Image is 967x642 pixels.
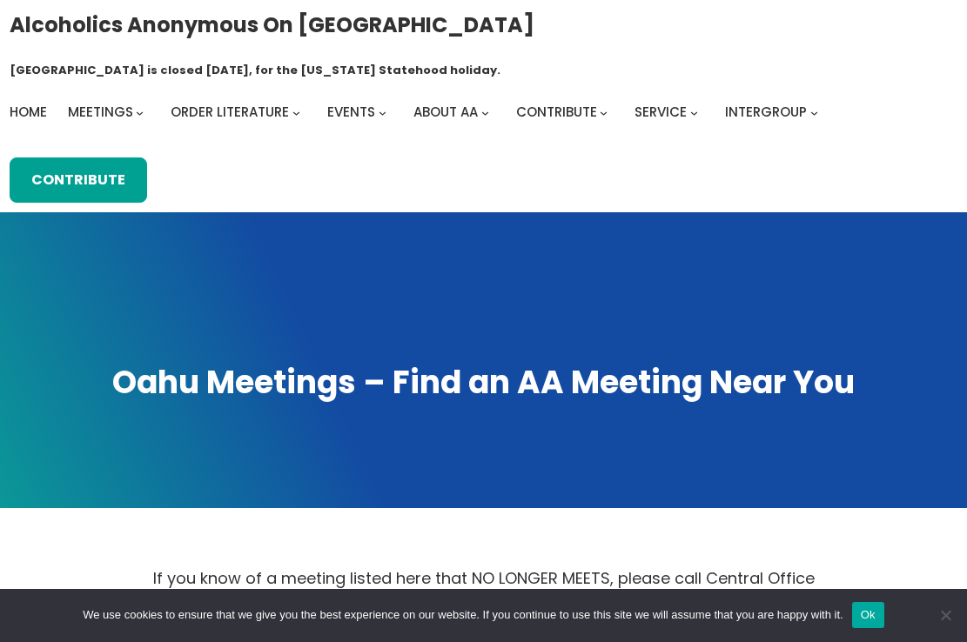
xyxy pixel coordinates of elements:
[327,103,375,121] span: Events
[635,100,687,124] a: Service
[379,109,386,117] button: Events submenu
[10,6,534,43] a: Alcoholics Anonymous on [GEOGRAPHIC_DATA]
[292,109,300,117] button: Order Literature submenu
[83,606,843,624] span: We use cookies to ensure that we give you the best experience on our website. If you continue to ...
[10,62,500,79] h1: [GEOGRAPHIC_DATA] is closed [DATE], for the [US_STATE] Statehood holiday.
[937,606,954,624] span: No
[10,103,47,121] span: Home
[16,362,951,405] h1: Oahu Meetings – Find an AA Meeting Near You
[810,109,818,117] button: Intergroup submenu
[413,100,478,124] a: About AA
[725,103,807,121] span: Intergroup
[68,103,133,121] span: Meetings
[136,109,144,117] button: Meetings submenu
[413,103,478,121] span: About AA
[516,100,597,124] a: Contribute
[635,103,687,121] span: Service
[481,109,489,117] button: About AA submenu
[600,109,608,117] button: Contribute submenu
[10,100,47,124] a: Home
[852,602,884,628] button: Ok
[327,100,375,124] a: Events
[10,100,824,124] nav: Intergroup
[516,103,597,121] span: Contribute
[68,100,133,124] a: Meetings
[690,109,698,117] button: Service submenu
[725,100,807,124] a: Intergroup
[10,157,147,203] a: Contribute
[171,103,289,121] span: Order Literature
